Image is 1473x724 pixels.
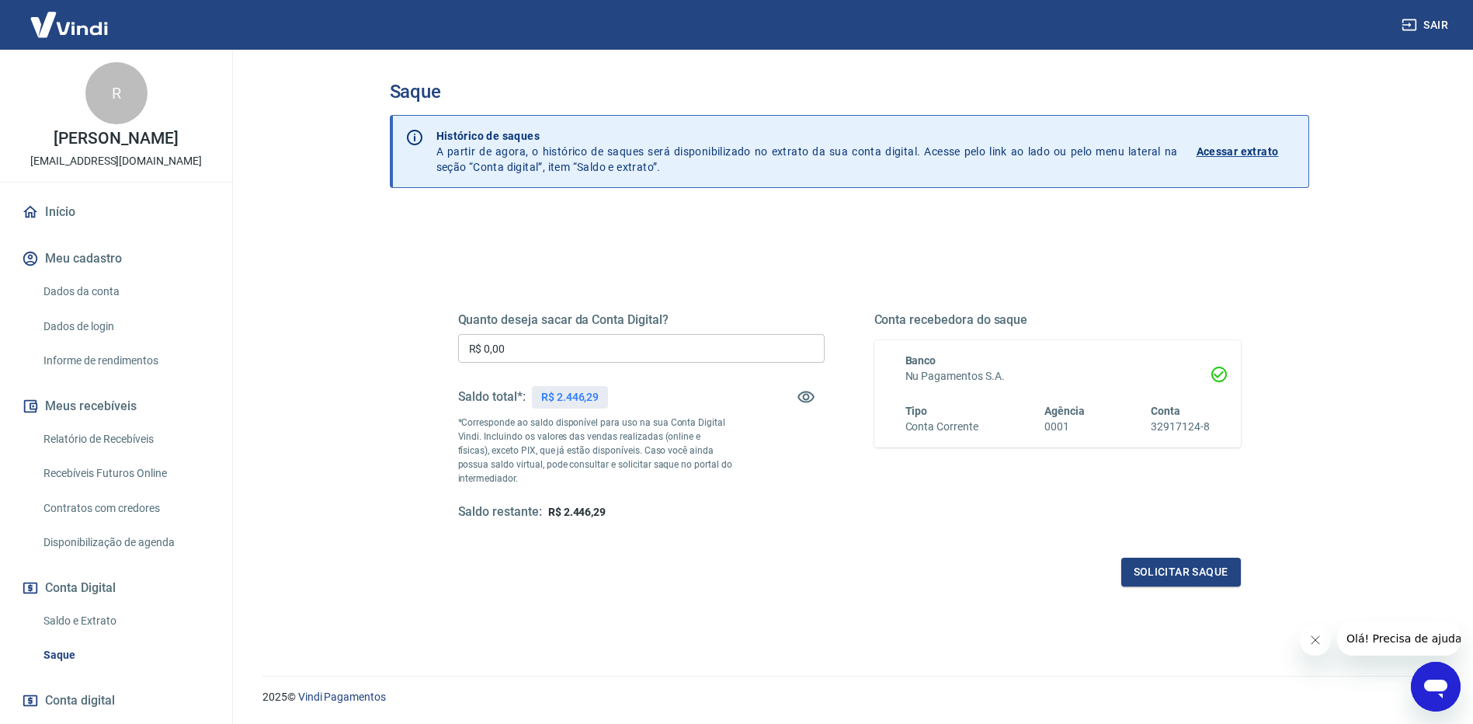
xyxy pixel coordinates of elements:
[541,389,599,406] p: R$ 2.446,29
[1197,144,1279,159] p: Acessar extrato
[37,276,214,308] a: Dados da conta
[458,312,825,328] h5: Quanto deseja sacar da Conta Digital?
[1398,11,1454,40] button: Sair
[9,11,130,23] span: Olá! Precisa de ajuda?
[458,389,526,405] h5: Saldo total*:
[1121,558,1241,587] button: Solicitar saque
[458,416,733,486] p: *Corresponde ao saldo disponível para uso na sua Conta Digital Vindi. Incluindo os valores das ve...
[298,691,386,703] a: Vindi Pagamentos
[19,195,214,229] a: Início
[1411,662,1461,712] iframe: Botão para abrir a janela de mensagens
[37,311,214,343] a: Dados de login
[905,368,1210,385] h6: Nu Pagamentos S.A.
[37,639,214,671] a: Saque
[1044,405,1085,417] span: Agência
[85,62,148,124] div: R
[390,81,1309,103] h3: Saque
[19,571,214,605] button: Conta Digital
[1337,621,1461,656] iframe: Mensagem da empresa
[37,527,214,559] a: Disponibilização de agenda
[874,312,1241,328] h5: Conta recebedora do saque
[37,423,214,455] a: Relatório de Recebíveis
[1300,625,1331,656] iframe: Fechar mensagem
[19,1,120,48] img: Vindi
[458,504,542,520] h5: Saldo restante:
[436,128,1178,175] p: A partir de agora, o histórico de saques será disponibilizado no extrato da sua conta digital. Ac...
[548,506,606,518] span: R$ 2.446,29
[1044,419,1085,435] h6: 0001
[905,419,978,435] h6: Conta Corrente
[905,354,936,367] span: Banco
[905,405,928,417] span: Tipo
[37,458,214,489] a: Recebíveis Futuros Online
[19,242,214,276] button: Meu cadastro
[19,389,214,423] button: Meus recebíveis
[262,689,1436,705] p: 2025 ©
[54,131,178,147] p: [PERSON_NAME]
[1197,128,1296,175] a: Acessar extrato
[30,153,202,169] p: [EMAIL_ADDRESS][DOMAIN_NAME]
[1151,419,1210,435] h6: 32917124-8
[436,128,1178,144] p: Histórico de saques
[19,684,214,718] a: Conta digital
[37,605,214,637] a: Saldo e Extrato
[37,345,214,377] a: Informe de rendimentos
[37,493,214,524] a: Contratos com credores
[1151,405,1180,417] span: Conta
[45,690,115,712] span: Conta digital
